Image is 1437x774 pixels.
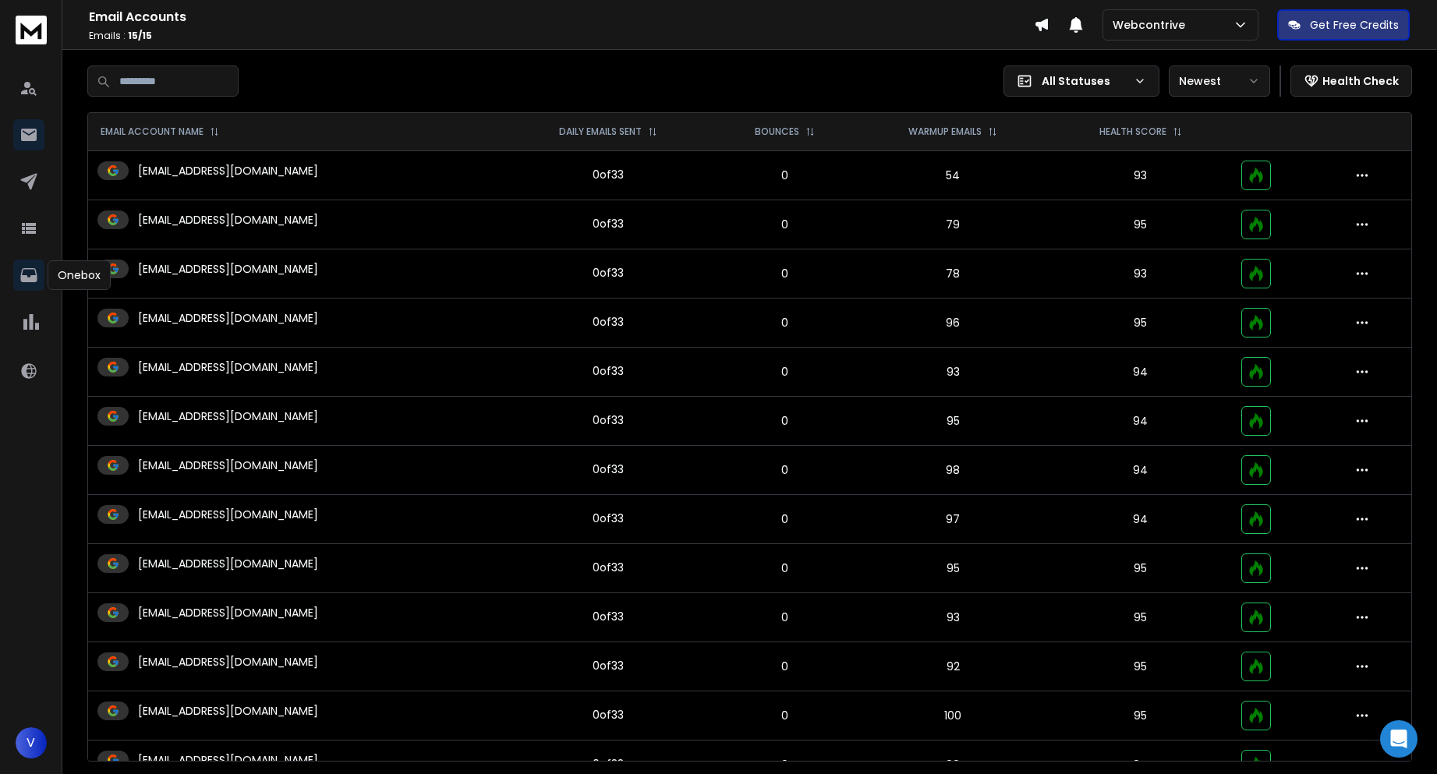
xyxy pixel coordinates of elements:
[1310,17,1399,33] p: Get Free Credits
[89,8,1034,27] h1: Email Accounts
[722,560,848,576] p: 0
[593,560,624,575] div: 0 of 33
[1290,65,1412,97] button: Health Check
[722,462,848,478] p: 0
[1049,298,1232,347] td: 95
[857,249,1049,298] td: 78
[1049,445,1232,494] td: 94
[138,703,318,719] p: [EMAIL_ADDRESS][DOMAIN_NAME]
[16,727,47,758] button: V
[1042,73,1127,89] p: All Statuses
[1049,347,1232,396] td: 94
[559,125,642,138] p: DAILY EMAILS SENT
[593,265,624,281] div: 0 of 33
[593,707,624,723] div: 0 of 33
[138,408,318,424] p: [EMAIL_ADDRESS][DOMAIN_NAME]
[908,125,982,138] p: WARMUP EMAILS
[138,556,318,571] p: [EMAIL_ADDRESS][DOMAIN_NAME]
[138,359,318,375] p: [EMAIL_ADDRESS][DOMAIN_NAME]
[1049,691,1232,740] td: 95
[857,592,1049,641] td: 93
[593,756,624,772] div: 0 of 33
[857,445,1049,494] td: 98
[101,125,219,138] div: EMAIL ACCOUNT NAME
[1322,73,1399,89] p: Health Check
[857,396,1049,445] td: 95
[593,511,624,526] div: 0 of 33
[138,163,318,178] p: [EMAIL_ADDRESS][DOMAIN_NAME]
[138,310,318,326] p: [EMAIL_ADDRESS][DOMAIN_NAME]
[722,315,848,330] p: 0
[857,200,1049,249] td: 79
[857,543,1049,592] td: 95
[857,298,1049,347] td: 96
[1049,494,1232,543] td: 94
[722,413,848,429] p: 0
[722,659,848,674] p: 0
[755,125,799,138] p: BOUNCES
[89,30,1034,42] p: Emails :
[1049,249,1232,298] td: 93
[722,708,848,723] p: 0
[722,757,848,772] p: 0
[722,364,848,380] p: 0
[1049,543,1232,592] td: 95
[138,212,318,228] p: [EMAIL_ADDRESS][DOMAIN_NAME]
[138,507,318,522] p: [EMAIL_ADDRESS][DOMAIN_NAME]
[593,167,624,182] div: 0 of 33
[138,458,318,473] p: [EMAIL_ADDRESS][DOMAIN_NAME]
[1049,396,1232,445] td: 94
[722,610,848,625] p: 0
[593,363,624,379] div: 0 of 33
[593,314,624,330] div: 0 of 33
[857,347,1049,396] td: 93
[138,752,318,768] p: [EMAIL_ADDRESS][DOMAIN_NAME]
[857,691,1049,740] td: 100
[857,494,1049,543] td: 97
[138,654,318,670] p: [EMAIL_ADDRESS][DOMAIN_NAME]
[857,641,1049,691] td: 92
[1113,17,1191,33] p: Webcontrive
[138,261,318,277] p: [EMAIL_ADDRESS][DOMAIN_NAME]
[722,168,848,183] p: 0
[1049,641,1232,691] td: 95
[857,150,1049,200] td: 54
[722,266,848,281] p: 0
[16,16,47,44] img: logo
[593,461,624,477] div: 0 of 33
[1049,592,1232,641] td: 95
[138,605,318,620] p: [EMAIL_ADDRESS][DOMAIN_NAME]
[593,216,624,231] div: 0 of 33
[1169,65,1270,97] button: Newest
[1277,9,1410,41] button: Get Free Credits
[1049,150,1232,200] td: 93
[1380,720,1418,758] div: Open Intercom Messenger
[128,29,152,42] span: 15 / 15
[48,260,111,290] div: Onebox
[593,412,624,428] div: 0 of 33
[722,511,848,527] p: 0
[593,658,624,673] div: 0 of 33
[593,609,624,624] div: 0 of 33
[722,217,848,232] p: 0
[1099,125,1166,138] p: HEALTH SCORE
[1049,200,1232,249] td: 95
